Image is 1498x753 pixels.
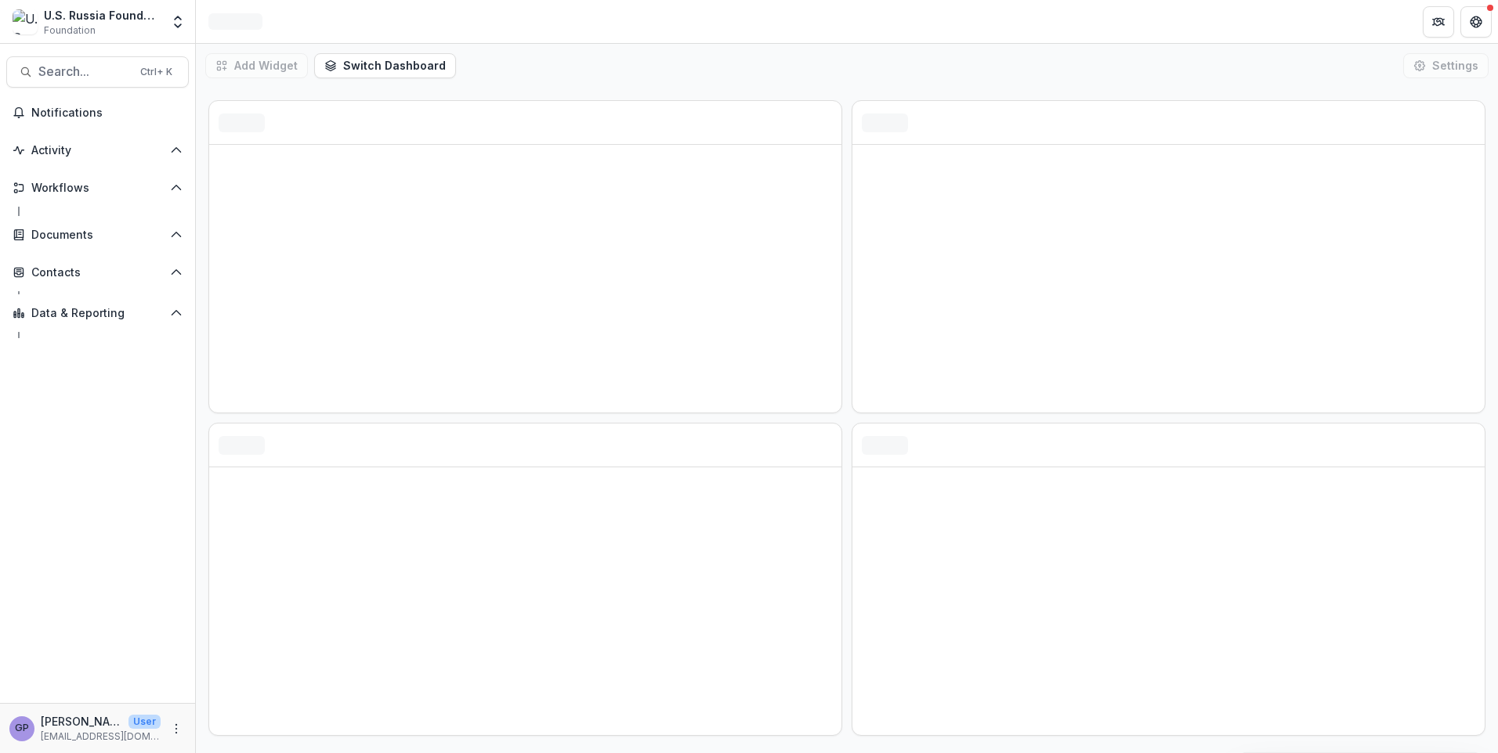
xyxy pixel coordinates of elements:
button: More [167,719,186,738]
button: Search... [6,56,189,88]
span: Workflows [31,182,164,195]
div: U.S. Russia Foundation [44,7,161,23]
button: Open Activity [6,138,189,163]
span: Data & Reporting [31,307,164,320]
button: Add Widget [205,53,308,78]
div: Ctrl + K [137,63,175,81]
img: U.S. Russia Foundation [13,9,38,34]
span: Foundation [44,23,96,38]
button: Open Documents [6,222,189,247]
button: Open Workflows [6,175,189,200]
span: Activity [31,144,164,157]
span: Notifications [31,106,183,120]
button: Open Contacts [6,260,189,285]
span: Search... [38,64,131,79]
span: Documents [31,229,164,242]
button: Notifications [6,100,189,125]
button: Partners [1423,6,1454,38]
button: Get Help [1460,6,1492,38]
nav: breadcrumb [202,10,269,33]
p: [EMAIL_ADDRESS][DOMAIN_NAME] [41,730,161,744]
div: Gennady Podolny [15,723,29,733]
button: Open Data & Reporting [6,301,189,326]
p: [PERSON_NAME] [41,713,122,730]
button: Settings [1403,53,1489,78]
p: User [128,715,161,729]
span: Contacts [31,266,164,279]
button: Switch Dashboard [314,53,456,78]
button: Open entity switcher [167,6,189,38]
